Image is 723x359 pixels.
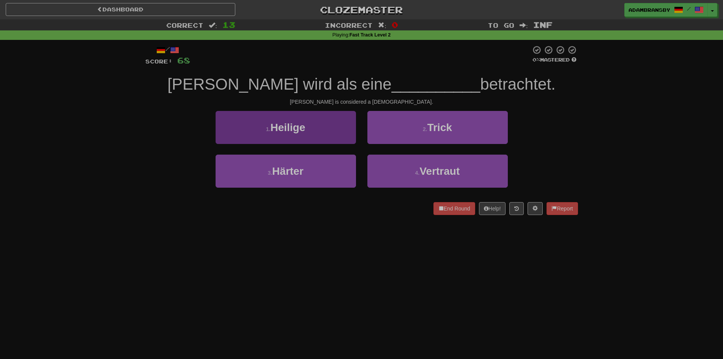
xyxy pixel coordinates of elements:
[270,122,305,133] span: Heilige
[378,22,386,28] span: :
[392,20,398,29] span: 0
[166,21,203,29] span: Correct
[628,6,670,13] span: adambransby
[268,170,272,176] small: 3 .
[479,202,506,215] button: Help!
[427,122,452,133] span: Trick
[433,202,475,215] button: End Round
[392,75,480,93] span: __________
[423,126,427,132] small: 2 .
[488,21,514,29] span: To go
[247,3,476,16] a: Clozemaster
[509,202,524,215] button: Round history (alt+y)
[367,111,508,144] button: 2.Trick
[480,75,555,93] span: betrachtet.
[624,3,708,17] a: adambransby /
[177,55,190,65] span: 68
[532,57,540,63] span: 0 %
[167,75,392,93] span: [PERSON_NAME] wird als eine
[222,20,235,29] span: 13
[145,98,578,106] div: [PERSON_NAME] is considered a [DEMOGRAPHIC_DATA].
[272,165,303,177] span: Härter
[531,57,578,63] div: Mastered
[419,165,460,177] span: Vertraut
[687,6,691,11] span: /
[266,126,271,132] small: 1 .
[325,21,373,29] span: Incorrect
[350,32,391,38] strong: Fast Track Level 2
[145,45,190,55] div: /
[415,170,420,176] small: 4 .
[367,155,508,188] button: 4.Vertraut
[547,202,578,215] button: Report
[520,22,528,28] span: :
[216,155,356,188] button: 3.Härter
[6,3,235,16] a: Dashboard
[533,20,553,29] span: Inf
[145,58,173,65] span: Score:
[209,22,217,28] span: :
[216,111,356,144] button: 1.Heilige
